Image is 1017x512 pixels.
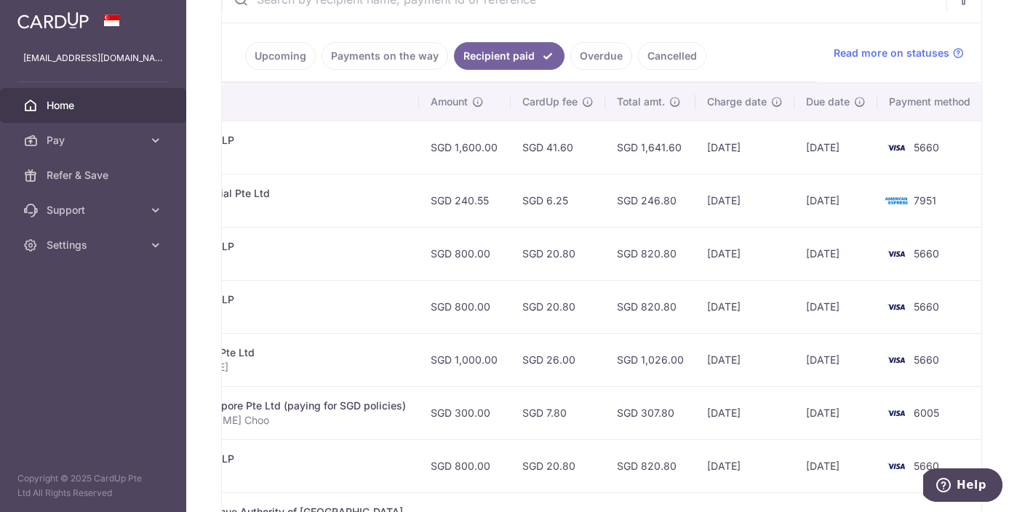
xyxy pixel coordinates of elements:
[914,353,939,366] span: 5660
[882,351,911,369] img: Bank Card
[605,333,695,386] td: SGD 1,026.00
[882,245,911,263] img: Bank Card
[794,439,877,492] td: [DATE]
[877,83,988,121] th: Payment method
[84,83,419,121] th: Payment details
[605,280,695,333] td: SGD 820.80
[419,121,511,174] td: SGD 1,600.00
[322,42,448,70] a: Payments on the way
[882,139,911,156] img: Bank Card
[882,298,911,316] img: Bank Card
[95,186,407,201] div: Insurance. Singlife Financial Pte Ltd
[419,174,511,227] td: SGD 240.55
[617,95,665,109] span: Total amt.
[695,439,794,492] td: [DATE]
[570,42,632,70] a: Overdue
[511,174,605,227] td: SGD 6.25
[605,439,695,492] td: SGD 820.80
[95,466,407,481] p: Leads
[605,227,695,280] td: SGD 820.80
[794,227,877,280] td: [DATE]
[707,95,767,109] span: Charge date
[605,386,695,439] td: SGD 307.80
[605,121,695,174] td: SGD 1,641.60
[695,333,794,386] td: [DATE]
[806,95,850,109] span: Due date
[923,468,1002,505] iframe: Opens a widget where you can find more information
[914,247,939,260] span: 5660
[834,46,949,60] span: Read more on statuses
[95,133,407,148] div: Miscellaneous. Lurvissa LLP
[419,280,511,333] td: SGD 800.00
[914,194,936,207] span: 7951
[511,386,605,439] td: SGD 7.80
[695,174,794,227] td: [DATE]
[431,95,468,109] span: Amount
[834,46,964,60] a: Read more on statuses
[245,42,316,70] a: Upcoming
[419,227,511,280] td: SGD 800.00
[794,121,877,174] td: [DATE]
[914,460,939,472] span: 5660
[695,121,794,174] td: [DATE]
[95,201,407,215] p: 80208266
[47,133,143,148] span: Pay
[17,12,89,29] img: CardUp
[794,174,877,227] td: [DATE]
[95,307,407,321] p: [PERSON_NAME] 8545
[47,238,143,252] span: Settings
[95,148,407,162] p: [PERSON_NAME] 8545
[95,292,407,307] div: Miscellaneous. Lurvissa LLP
[511,121,605,174] td: SGD 41.60
[23,51,163,65] p: [EMAIL_ADDRESS][DOMAIN_NAME]
[33,10,63,23] span: Help
[794,386,877,439] td: [DATE]
[638,42,706,70] a: Cancelled
[95,399,407,413] div: Insurance. Manulife Singapore Pte Ltd (paying for SGD policies)
[695,280,794,333] td: [DATE]
[95,254,407,268] p: [DATE] leads
[511,280,605,333] td: SGD 20.80
[511,439,605,492] td: SGD 20.80
[882,404,911,422] img: Bank Card
[95,345,407,360] div: Insurance. Ifast Financial Pte Ltd
[419,333,511,386] td: SGD 1,000.00
[914,407,939,419] span: 6005
[47,168,143,183] span: Refer & Save
[914,300,939,313] span: 5660
[605,174,695,227] td: SGD 246.80
[95,413,407,428] p: 2451390417 [PERSON_NAME] Choo
[511,333,605,386] td: SGD 26.00
[419,386,511,439] td: SGD 300.00
[882,192,911,209] img: Bank Card
[522,95,578,109] span: CardUp fee
[47,203,143,217] span: Support
[794,333,877,386] td: [DATE]
[95,360,407,375] p: P0541971 [PERSON_NAME]
[419,439,511,492] td: SGD 800.00
[47,98,143,113] span: Home
[882,457,911,475] img: Bank Card
[511,227,605,280] td: SGD 20.80
[695,227,794,280] td: [DATE]
[454,42,565,70] a: Recipient paid
[695,386,794,439] td: [DATE]
[95,452,407,466] div: Miscellaneous. Lurvissa LLP
[794,280,877,333] td: [DATE]
[95,239,407,254] div: Miscellaneous. Lurvissa LLP
[914,141,939,153] span: 5660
